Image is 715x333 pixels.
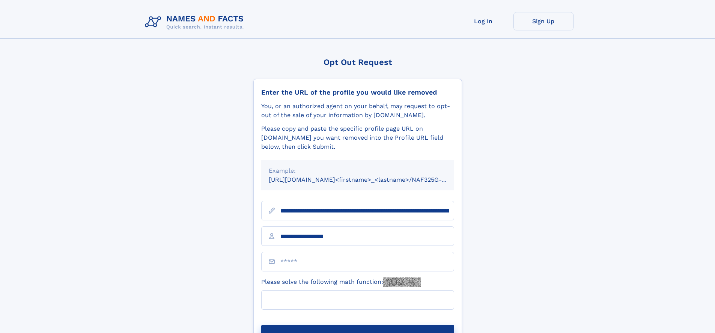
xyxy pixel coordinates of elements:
[261,102,454,120] div: You, or an authorized agent on your behalf, may request to opt-out of the sale of your informatio...
[269,166,447,175] div: Example:
[142,12,250,32] img: Logo Names and Facts
[253,57,462,67] div: Opt Out Request
[269,176,468,183] small: [URL][DOMAIN_NAME]<firstname>_<lastname>/NAF325G-xxxxxxxx
[261,277,421,287] label: Please solve the following math function:
[261,124,454,151] div: Please copy and paste the specific profile page URL on [DOMAIN_NAME] you want removed into the Pr...
[261,88,454,96] div: Enter the URL of the profile you would like removed
[453,12,513,30] a: Log In
[513,12,574,30] a: Sign Up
